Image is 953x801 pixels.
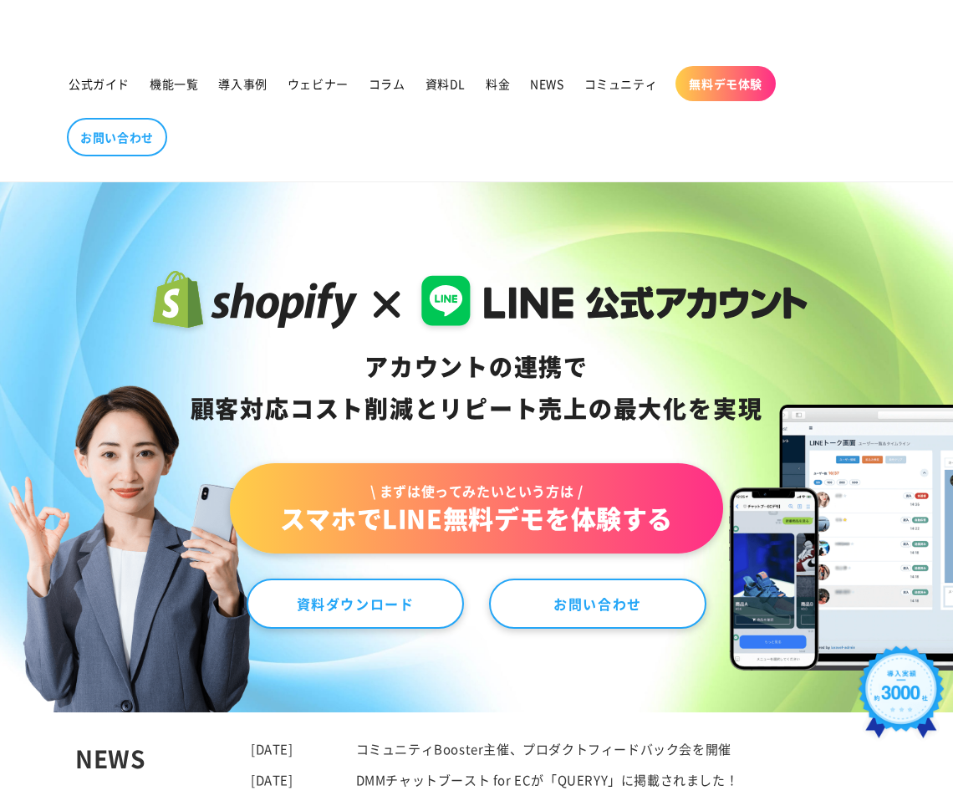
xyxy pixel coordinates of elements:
span: お問い合わせ [80,130,154,145]
a: \ まずは使ってみたいという方は /スマホでLINE無料デモを体験する [230,463,723,554]
span: コミュニティ [584,76,658,91]
time: [DATE] [251,771,293,788]
a: NEWS [520,66,573,101]
a: ウェビナー [278,66,359,101]
span: コラム [369,76,405,91]
a: コラム [359,66,415,101]
a: DMMチャットブースト for ECが「QUERYY」に掲載されました！ [356,771,739,788]
a: 無料デモ体験 [675,66,776,101]
a: 資料ダウンロード [247,579,464,629]
span: 料金 [486,76,510,91]
a: 導入事例 [208,66,277,101]
time: [DATE] [251,740,293,758]
span: 資料DL [426,76,466,91]
a: コミュニティBooster主催、プロダクトフィードバック会を開催 [356,740,731,758]
span: 公式ガイド [69,76,130,91]
span: ウェビナー [288,76,349,91]
a: 機能一覧 [140,66,208,101]
span: 導入事例 [218,76,267,91]
a: 資料DL [415,66,476,101]
div: アカウントの連携で 顧客対応コスト削減と リピート売上の 最大化を実現 [145,346,808,430]
img: 導入実績約3000社 [854,641,949,750]
a: 料金 [476,66,520,101]
a: お問い合わせ [489,579,706,629]
a: 公式ガイド [59,66,140,101]
span: 無料デモ体験 [689,76,762,91]
span: \ まずは使ってみたいという方は / [280,482,673,500]
a: コミュニティ [574,66,668,101]
span: 機能一覧 [150,76,198,91]
span: NEWS [530,76,563,91]
a: お問い合わせ [67,118,167,156]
